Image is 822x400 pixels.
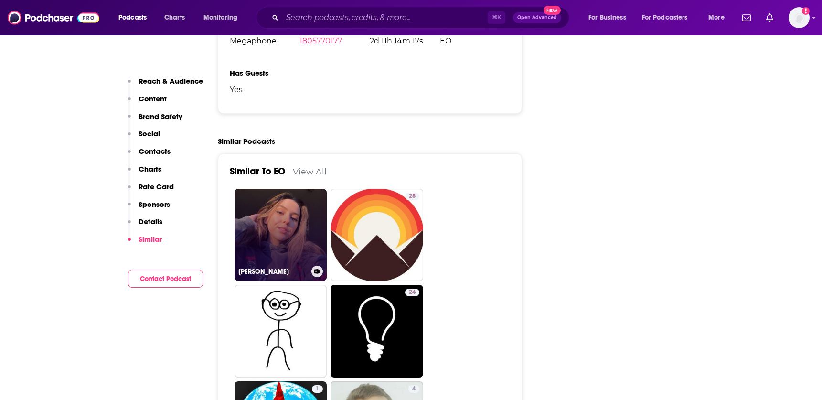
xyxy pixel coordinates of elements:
img: Podchaser - Follow, Share and Rate Podcasts [8,9,99,27]
a: Charts [158,10,191,25]
button: Details [128,217,162,235]
span: Yes [230,85,300,94]
a: View All [293,166,327,176]
p: Reach & Audience [139,76,203,86]
p: Social [139,129,160,138]
p: Details [139,217,162,226]
h3: Has Guests [230,68,300,77]
button: Charts [128,164,161,182]
button: open menu [702,10,737,25]
a: 4 [408,385,419,393]
button: Contacts [128,147,171,164]
p: Similar [139,235,162,244]
span: 24 [409,288,416,297]
p: Content [139,94,167,103]
span: More [708,11,725,24]
button: open menu [197,10,250,25]
a: 1 [312,385,323,393]
a: 24 [405,289,419,296]
button: Show profile menu [789,7,810,28]
span: Charts [164,11,185,24]
span: Podcasts [118,11,147,24]
div: Search podcasts, credits, & more... [265,7,578,29]
span: Monitoring [203,11,237,24]
a: 28 [405,193,419,200]
button: Reach & Audience [128,76,203,94]
span: 1 [316,384,319,394]
span: EO [440,36,510,45]
span: For Podcasters [642,11,688,24]
p: Contacts [139,147,171,156]
a: 24 [331,285,423,378]
span: For Business [588,11,626,24]
p: Charts [139,164,161,173]
button: Sponsors [128,200,170,217]
a: Show notifications dropdown [738,10,755,26]
input: Search podcasts, credits, & more... [282,10,488,25]
span: Megaphone [230,36,300,45]
span: 4 [412,384,416,394]
button: Open AdvancedNew [513,12,561,23]
p: Sponsors [139,200,170,209]
button: Similar [128,235,162,252]
button: Rate Card [128,182,174,200]
h3: [PERSON_NAME] [238,268,308,276]
span: ⌘ K [488,11,505,24]
a: 1805770177 [299,36,342,45]
button: Content [128,94,167,112]
a: Show notifications dropdown [762,10,777,26]
img: User Profile [789,7,810,28]
svg: Add a profile image [802,7,810,15]
a: Similar To EO [230,165,285,177]
button: Contact Podcast [128,270,203,288]
h2: Similar Podcasts [218,137,275,146]
p: Rate Card [139,182,174,191]
span: 28 [409,192,416,201]
button: open menu [636,10,702,25]
button: Social [128,129,160,147]
span: Open Advanced [517,15,557,20]
a: [PERSON_NAME] [235,189,327,281]
button: open menu [582,10,638,25]
p: Brand Safety [139,112,182,121]
button: open menu [112,10,159,25]
span: 2d 11h 14m 17s [370,36,440,45]
span: New [544,6,561,15]
button: Brand Safety [128,112,182,130]
a: 28 [331,189,423,281]
span: Logged in as inkhouseNYC [789,7,810,28]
